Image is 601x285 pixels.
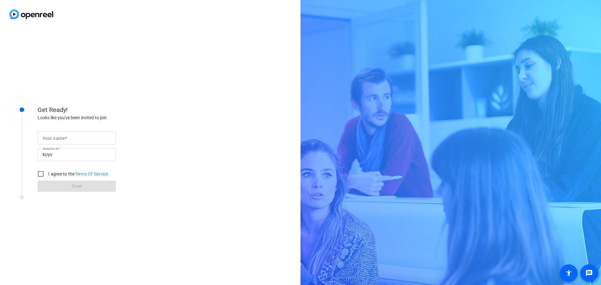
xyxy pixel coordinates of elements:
[565,269,573,277] mat-icon: accessibility
[38,105,163,115] div: Get Ready!
[75,171,108,176] a: Terms Of Service
[38,115,163,121] div: Looks like you've been invited to join
[47,171,108,177] label: I agree to the
[43,136,65,141] mat-label: Your name
[585,269,593,277] mat-icon: message
[43,147,59,150] mat-label: Session ID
